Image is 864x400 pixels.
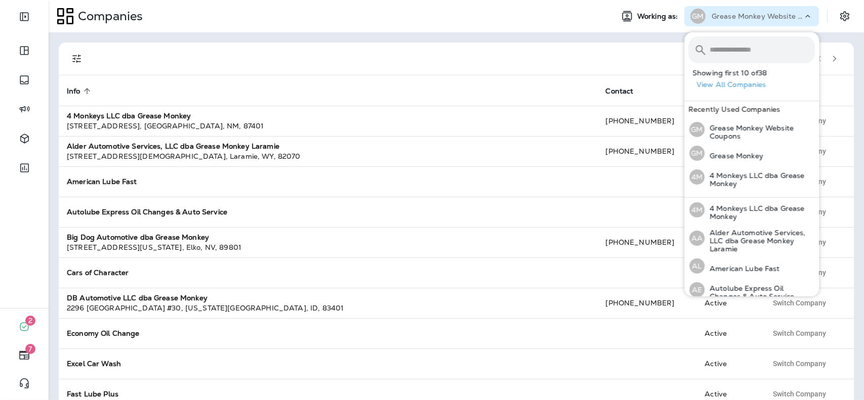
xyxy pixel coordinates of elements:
div: GM [690,9,706,24]
div: [STREET_ADDRESS] , [GEOGRAPHIC_DATA] , NM , 87401 [67,121,589,131]
div: AL [689,258,705,274]
button: Switch Company [767,356,832,371]
div: GM [689,146,705,161]
span: Switch Company [773,299,826,306]
p: Grease Monkey Website Coupons [712,12,803,20]
p: 4 Monkeys LLC dba Grease Monkey [705,171,815,188]
p: Autolube Express Oil Changes & Auto Service [705,284,815,300]
span: Working as: [637,12,680,21]
span: Switch Company [773,330,826,337]
button: 4M4 Monkeys LLC dba Grease Monkey [684,198,819,222]
button: ALAmerican Lube Fast [684,254,819,278]
span: Contact [605,86,646,96]
button: View All Companies [692,77,819,93]
span: Switch Company [773,390,826,397]
button: GMGrease Monkey Website Coupons [684,117,819,142]
strong: American Lube Fast [67,177,137,186]
span: Info [67,86,94,96]
button: Switch Company [767,295,832,310]
p: Showing first 10 of 38 [692,69,819,77]
td: [PHONE_NUMBER] [597,288,696,318]
span: 7 [25,344,35,354]
p: Grease Monkey Website Coupons [705,124,815,140]
strong: DB Automotive LLC dba Grease Monkey [67,293,208,302]
p: American Lube Fast [705,264,780,273]
strong: Alder Automotive Services, LLC dba Grease Monkey Laramie [67,142,279,151]
button: Switch Company [767,326,832,341]
button: GMGrease Monkey [684,142,819,165]
strong: Autolube Express Oil Changes & Auto Service [67,207,227,216]
p: Alder Automotive Services, LLC dba Grease Monkey Laramie [705,229,815,253]
td: Active [696,348,759,379]
td: [PHONE_NUMBER] [597,136,696,166]
span: Switch Company [773,360,826,367]
strong: Cars of Character [67,268,129,277]
span: Info [67,87,80,96]
button: 7 [10,345,38,365]
div: Recently Used Companies [684,101,819,117]
strong: Fast Lube Plus [67,389,118,398]
div: 2296 [GEOGRAPHIC_DATA] #30 , [US_STATE][GEOGRAPHIC_DATA] , ID , 83401 [67,303,589,313]
strong: Big Dog Automotive dba Grease Monkey [67,233,209,242]
div: 4M [689,169,705,185]
div: [STREET_ADDRESS][US_STATE] , Elko , NV , 89801 [67,242,589,252]
button: Settings [836,7,854,25]
td: Active [696,318,759,348]
td: [PHONE_NUMBER] [597,227,696,257]
p: 4 Monkeys LLC dba Grease Monkey [705,204,815,220]
span: Contact [605,87,633,96]
button: 4M4 Monkeys LLC dba Grease Monkey [684,165,819,189]
button: Expand Sidebar [10,7,38,27]
button: 2 [10,317,38,337]
div: AA [689,231,705,246]
div: GM [689,122,705,137]
p: Grease Monkey [705,152,763,160]
div: [STREET_ADDRESS][DEMOGRAPHIC_DATA] , Laramie , WY , 82070 [67,151,589,161]
td: [PHONE_NUMBER] [597,106,696,136]
div: 4M [689,202,705,217]
td: Active [696,288,759,318]
div: AE [689,282,705,297]
p: Companies [74,9,143,24]
button: Filters [67,49,87,69]
button: AAAlder Automotive Services, LLC dba Grease Monkey Laramie [684,222,819,254]
button: AEAutolube Express Oil Changes & Auto Service [684,278,819,302]
strong: 4 Monkeys LLC dba Grease Monkey [67,111,191,120]
strong: Excel Car Wash [67,359,121,368]
span: 2 [25,316,35,326]
strong: Economy Oil Change [67,329,140,338]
